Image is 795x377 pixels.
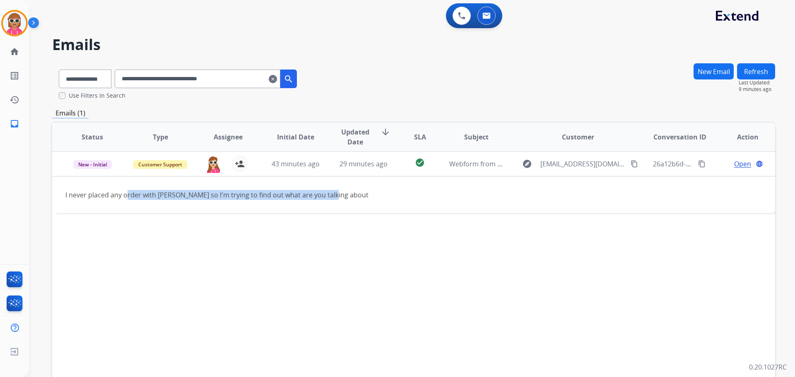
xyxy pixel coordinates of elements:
[653,159,776,168] span: 26a12b6d-e7b6-4fbd-a65f-f19602f95802
[739,86,775,93] span: 9 minutes ago
[631,160,638,168] mat-icon: content_copy
[10,71,19,81] mat-icon: list_alt
[235,159,245,169] mat-icon: person_add
[10,119,19,129] mat-icon: inbox
[205,156,222,173] img: agent-avatar
[449,159,637,168] span: Webform from [EMAIL_ADDRESS][DOMAIN_NAME] on [DATE]
[415,158,425,168] mat-icon: check_circle
[734,159,751,169] span: Open
[214,132,243,142] span: Assignee
[52,108,89,118] p: Emails (1)
[277,132,314,142] span: Initial Date
[272,159,320,168] span: 43 minutes ago
[522,159,532,169] mat-icon: explore
[10,95,19,105] mat-icon: history
[737,63,775,79] button: Refresh
[284,74,294,84] mat-icon: search
[52,36,775,53] h2: Emails
[707,122,775,151] th: Action
[381,127,390,137] mat-icon: arrow_downward
[69,91,125,100] label: Use Filters In Search
[562,132,594,142] span: Customer
[756,160,763,168] mat-icon: language
[153,132,168,142] span: Type
[749,362,787,372] p: 0.20.1027RC
[540,159,626,169] span: [EMAIL_ADDRESS][DOMAIN_NAME]
[464,132,489,142] span: Subject
[340,159,388,168] span: 29 minutes ago
[337,127,374,147] span: Updated Date
[10,47,19,57] mat-icon: home
[269,74,277,84] mat-icon: clear
[133,160,187,169] span: Customer Support
[73,160,112,169] span: New - Initial
[653,132,706,142] span: Conversation ID
[3,12,26,35] img: avatar
[698,160,706,168] mat-icon: content_copy
[65,190,626,200] div: I never placed any order with [PERSON_NAME] so I'm trying to find out what are you talking about
[739,79,775,86] span: Last Updated:
[414,132,426,142] span: SLA
[694,63,734,79] button: New Email
[82,132,103,142] span: Status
